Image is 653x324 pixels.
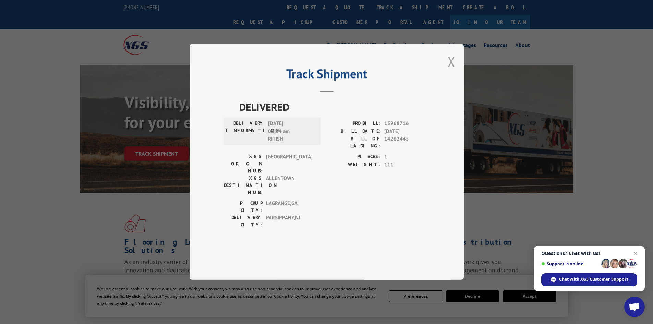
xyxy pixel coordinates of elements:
[327,135,381,150] label: BILL OF LADING:
[327,120,381,128] label: PROBILL:
[559,276,628,283] span: Chat with XGS Customer Support
[224,69,430,82] h2: Track Shipment
[266,200,312,214] span: LAGRANGE , GA
[239,99,430,115] span: DELIVERED
[384,153,430,161] span: 1
[541,251,637,256] span: Questions? Chat with us!
[384,128,430,135] span: [DATE]
[448,52,455,71] button: Close modal
[266,214,312,229] span: PARSIPPANY , NJ
[224,175,263,196] label: XGS DESTINATION HUB:
[541,273,637,286] div: Chat with XGS Customer Support
[384,135,430,150] span: 14262445
[384,161,430,169] span: 111
[226,120,265,143] label: DELIVERY INFORMATION:
[327,128,381,135] label: BILL DATE:
[631,249,640,257] span: Close chat
[384,120,430,128] span: 15968716
[327,161,381,169] label: WEIGHT:
[224,214,263,229] label: DELIVERY CITY:
[268,120,314,143] span: [DATE] 08:54 am RITISH
[224,200,263,214] label: PICKUP CITY:
[541,261,599,266] span: Support is online
[224,153,263,175] label: XGS ORIGIN HUB:
[624,297,645,317] div: Open chat
[327,153,381,161] label: PIECES:
[266,175,312,196] span: ALLENTOWN
[266,153,312,175] span: [GEOGRAPHIC_DATA]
